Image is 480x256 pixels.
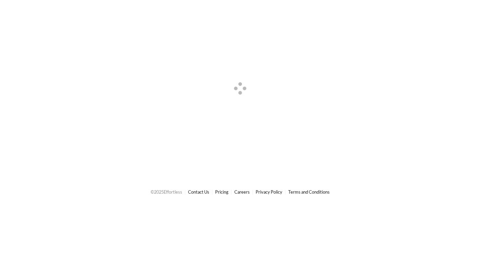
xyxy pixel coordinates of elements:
a: Careers [234,189,250,195]
a: Pricing [215,189,229,195]
a: Contact Us [188,189,209,195]
a: Terms and Conditions [288,189,330,195]
span: © 2025 Effortless [151,189,182,195]
a: Privacy Policy [256,189,282,195]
